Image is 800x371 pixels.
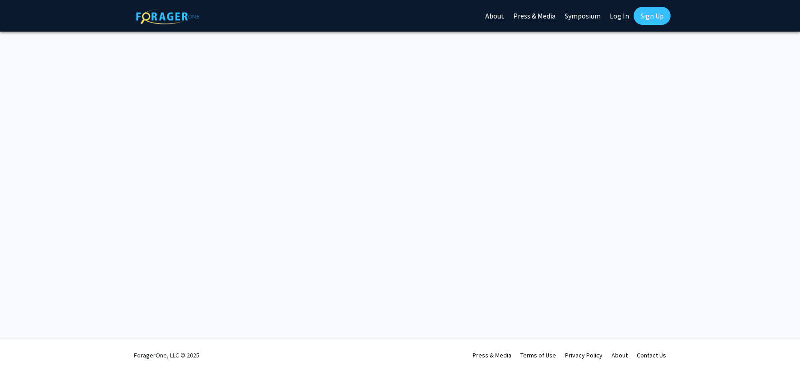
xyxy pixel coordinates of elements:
a: Press & Media [473,351,511,359]
a: Contact Us [637,351,666,359]
div: ForagerOne, LLC © 2025 [134,339,199,371]
a: About [611,351,628,359]
a: Privacy Policy [565,351,602,359]
a: Terms of Use [520,351,556,359]
img: ForagerOne Logo [136,9,199,24]
a: Sign Up [634,7,671,25]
